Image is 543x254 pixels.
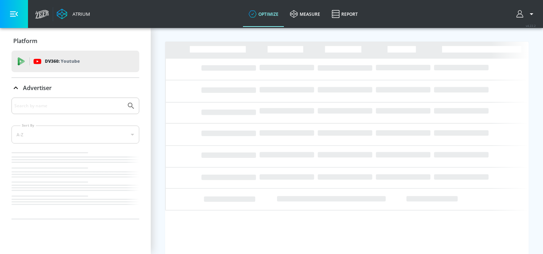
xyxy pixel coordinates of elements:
[243,1,284,27] a: optimize
[57,9,90,19] a: Atrium
[13,37,37,45] p: Platform
[45,57,80,65] p: DV360:
[70,11,90,17] div: Atrium
[61,57,80,65] p: Youtube
[11,51,139,72] div: DV360: Youtube
[526,24,536,28] span: v 4.22.2
[23,84,52,92] p: Advertiser
[11,98,139,219] div: Advertiser
[11,31,139,51] div: Platform
[20,123,36,128] label: Sort By
[326,1,364,27] a: Report
[11,149,139,219] nav: list of Advertiser
[11,78,139,98] div: Advertiser
[14,101,123,110] input: Search by name
[284,1,326,27] a: measure
[11,126,139,144] div: A-Z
